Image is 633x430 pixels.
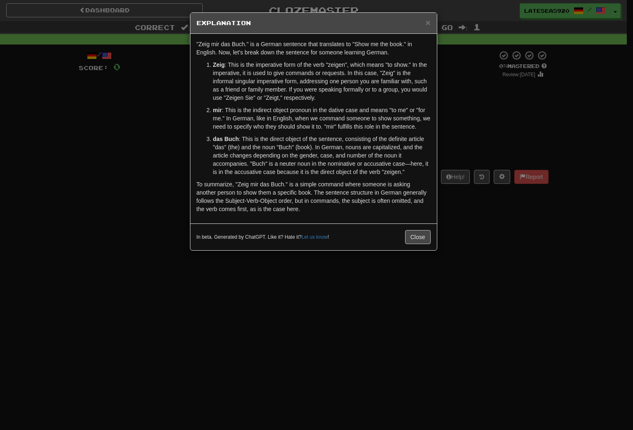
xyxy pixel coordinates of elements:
strong: Zeig [213,61,225,68]
span: × [425,18,430,27]
p: "Zeig mir das Buch." is a German sentence that translates to "Show me the book." in English. Now,... [197,40,431,56]
p: : This is the imperative form of the verb "zeigen", which means "to show." In the imperative, it ... [213,61,431,102]
strong: mir [213,107,222,113]
p: : This is the direct object of the sentence, consisting of the definite article "das" (the) and t... [213,135,431,176]
button: Close [425,18,430,27]
h5: Explanation [197,19,431,27]
p: To summarize, "Zeig mir das Buch." is a simple command where someone is asking another person to ... [197,180,431,213]
p: : This is the indirect object pronoun in the dative case and means "to me" or "for me." In German... [213,106,431,131]
small: In beta. Generated by ChatGPT. Like it? Hate it? ! [197,234,329,241]
button: Close [405,230,431,244]
a: Let us know [302,234,328,240]
strong: das Buch [213,136,239,142]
